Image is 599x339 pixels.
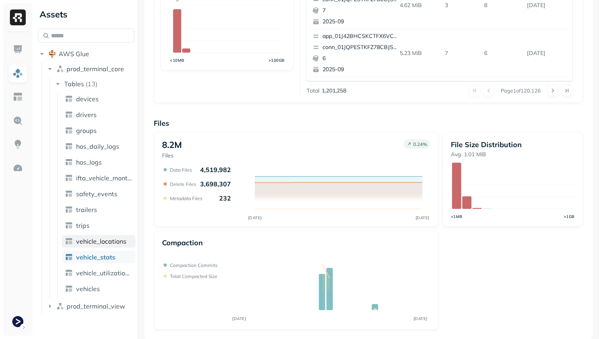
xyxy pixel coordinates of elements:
[62,140,135,153] a: hos_daily_logs
[13,139,23,150] img: Insights
[86,80,97,88] p: ( 13 )
[309,77,403,125] button: app_01J42BHCSKCTFX6VCA8QNRA04Mconn_01JQPESTKFZ78CBJSZ4CXNWRXC32025-09
[76,237,126,245] span: vehicle_locations
[13,68,23,78] img: Assets
[56,65,64,73] img: namespace
[322,7,399,15] p: 7
[13,92,23,102] img: Asset Explorer
[65,253,73,261] img: table
[397,46,442,60] p: 5.23 MiB
[76,285,100,293] span: vehicles
[65,285,73,293] img: table
[65,95,73,103] img: table
[65,222,73,229] img: table
[76,269,132,277] span: vehicle_utilization_day
[322,32,399,40] p: app_01J42BHCSKCTFX6VCA8QNRA04M
[414,316,427,321] tspan: [DATE]
[170,262,217,268] p: Compaction commits
[56,302,64,310] img: namespace
[248,215,261,220] tspan: [DATE]
[76,158,102,166] span: hos_logs
[307,87,319,95] p: Total
[38,8,134,21] div: Assets
[13,44,23,55] img: Dashboard
[46,62,135,75] button: prod_terminal_core
[170,58,185,62] tspan: <10MB
[65,206,73,214] img: table
[65,127,73,134] img: table
[162,139,182,150] p: 8.2M
[62,267,135,279] a: vehicle_utilization_day
[62,235,135,248] a: vehicle_locations
[442,46,481,60] p: 7
[322,18,399,26] p: 2025-09
[62,93,135,105] a: devices
[322,55,399,62] p: 6
[481,46,524,60] p: 6
[62,203,135,216] a: trailers
[501,87,541,94] p: Page 1 of 120,126
[76,95,99,103] span: devices
[76,190,117,198] span: safety_events
[76,253,115,261] span: vehicle_stats
[76,111,97,119] span: drivers
[65,142,73,150] img: table
[524,46,570,60] p: Sep 19, 2025
[65,174,73,182] img: table
[13,163,23,173] img: Optimization
[322,87,346,95] p: 1,201,258
[451,151,575,158] p: Avg. 1.01 MiB
[65,190,73,198] img: table
[62,172,135,184] a: ifta_vehicle_months
[10,9,26,25] img: Ryft
[62,187,135,200] a: safety_events
[162,152,182,159] p: Files
[64,80,84,88] span: Tables
[451,214,463,219] tspan: <1MB
[76,142,119,150] span: hos_daily_logs
[451,140,575,149] p: File Size Distribution
[200,180,231,188] p: 3,698,307
[219,194,231,202] p: 232
[170,167,192,173] p: Data Files
[65,158,73,166] img: table
[12,316,23,327] img: Terminal
[62,282,135,295] a: vehicles
[65,269,73,277] img: table
[269,58,285,62] tspan: >100GB
[65,111,73,119] img: table
[76,127,97,134] span: groups
[232,316,246,321] tspan: [DATE]
[170,195,202,201] p: Metadata Files
[67,65,124,73] span: prod_terminal_core
[154,119,583,128] p: Files
[76,206,97,214] span: trailers
[413,141,427,147] p: 0.24 %
[200,166,231,174] p: 4,519,982
[62,124,135,137] a: groups
[65,237,73,245] img: table
[322,66,399,74] p: 2025-09
[13,116,23,126] img: Query Explorer
[62,108,135,121] a: drivers
[38,47,134,60] button: AWS Glue
[54,78,135,90] button: Tables(13)
[62,219,135,232] a: trips
[46,300,135,312] button: prod_terminal_view
[309,29,403,77] button: app_01J42BHCSKCTFX6VCA8QNRA04Mconn_01JQPESTKFZ78CBJSZ4CXNWRXC62025-09
[564,214,575,219] tspan: >1GB
[415,215,429,220] tspan: [DATE]
[67,302,125,310] span: prod_terminal_view
[170,181,196,187] p: Delete Files
[62,251,135,263] a: vehicle_stats
[162,238,203,247] p: Compaction
[62,156,135,169] a: hos_logs
[322,44,399,51] p: conn_01JQPESTKFZ78CBJSZ4CXNWRXC
[48,50,56,58] img: root
[76,174,132,182] span: ifta_vehicle_months
[170,273,217,279] p: Total compacted size
[59,50,89,58] span: AWS Glue
[76,222,90,229] span: trips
